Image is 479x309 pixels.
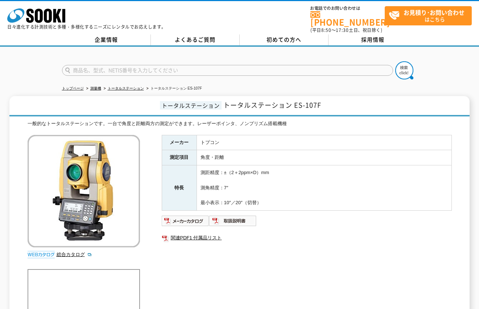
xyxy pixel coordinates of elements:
a: 企業情報 [62,34,151,45]
th: メーカー [162,135,197,150]
span: 17:30 [336,27,349,33]
a: 採用情報 [329,34,417,45]
img: webカタログ [28,251,55,258]
img: btn_search.png [395,61,413,79]
strong: お見積り･お問い合わせ [404,8,464,17]
a: 初めての方へ [240,34,329,45]
a: 総合カタログ [57,252,92,257]
span: (平日 ～ 土日、祝日除く) [310,27,382,33]
a: トータルステーション [108,86,144,90]
img: トータルステーション ES-107F [28,135,140,247]
th: 測定項目 [162,150,197,165]
div: 一般的なトータルステーションです。一台で角度と距離両方の測定ができます。レーザーポインタ、ノンプリズム搭載機種 [28,120,452,128]
a: よくあるご質問 [151,34,240,45]
img: 取扱説明書 [209,215,257,227]
span: はこちら [389,7,471,25]
a: お見積り･お問い合わせはこちら [385,6,472,25]
span: トータルステーション ES-107F [223,100,321,110]
th: 特長 [162,165,197,211]
span: 初めての方へ [267,36,301,44]
td: 測距精度：±（2＋2ppm×D）mm 測角精度：7″ 最小表示：10″／20″（切替） [197,165,451,211]
li: トータルステーション ES-107F [145,85,202,92]
a: 取扱説明書 [209,220,257,225]
a: 関連PDF1 付属品リスト [162,233,452,243]
p: 日々進化する計測技術と多種・多様化するニーズにレンタルでお応えします。 [7,25,166,29]
a: [PHONE_NUMBER] [310,11,385,26]
span: 8:50 [321,27,331,33]
td: トプコン [197,135,451,150]
input: 商品名、型式、NETIS番号を入力してください [62,65,393,76]
span: トータルステーション [160,101,222,110]
a: メーカーカタログ [162,220,209,225]
span: お電話でのお問い合わせは [310,6,385,11]
img: メーカーカタログ [162,215,209,227]
td: 角度・距離 [197,150,451,165]
a: トップページ [62,86,84,90]
a: 測量機 [90,86,101,90]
